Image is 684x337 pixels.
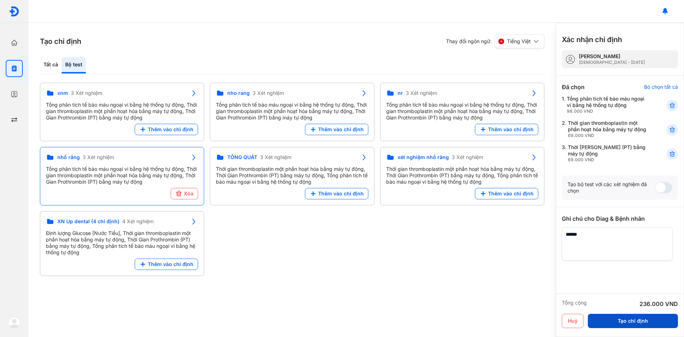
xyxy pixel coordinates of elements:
img: logo [9,6,20,17]
div: Tổng phân tích tế bào máu ngoại vi bằng hệ thống tự động, Thời gian thromboplastin một phần hoạt ... [216,102,368,121]
button: Xóa [171,188,198,199]
div: Thay đổi ngôn ngữ: [446,34,544,48]
div: 236.000 VND [639,300,678,308]
div: Thời gian thromboplastin một phần hoạt hóa bằng máy tự động, Thời Gian Prothrombin (PT) bằng máy ... [216,166,368,185]
button: Huỷ [562,314,584,328]
button: Thêm vào chỉ định [305,124,368,135]
div: Thời gian thromboplastin một phần hoạt hóa bằng máy tự động, Thời Gian Prothrombin (PT) bằng máy ... [386,166,538,185]
span: XN Up dental (4 chỉ định) [57,218,119,225]
span: xét nghiệm nhổ răng [398,154,449,160]
span: xnm [57,90,68,96]
div: [PERSON_NAME] [579,53,645,60]
button: Thêm vào chỉ định [475,188,538,199]
div: 3. [562,144,649,163]
div: Tổng phân tích tế bào máu ngoại vi bằng hệ thống tự động, Thời gian thromboplastin một phần hoạt ... [46,166,198,185]
span: 3 Xét nghiệm [71,90,102,96]
h3: Xác nhận chỉ định [562,35,622,45]
span: Xóa [184,190,193,197]
span: Thêm vào chỉ định [148,261,193,267]
button: Thêm vào chỉ định [135,259,198,270]
h3: Tạo chỉ định [40,36,81,46]
div: 98.000 VND [567,108,649,114]
div: Bộ test [62,57,86,73]
span: Thêm vào chỉ định [148,126,193,133]
div: 69.000 VND [568,133,649,138]
div: Tổng phân tích tế bào máu ngoại vi bằng hệ thống tự động [567,96,649,114]
span: Thêm vào chỉ định [488,126,534,133]
div: Tạo bộ test với các xét nghiệm đã chọn [568,181,655,194]
button: Thêm vào chỉ định [475,124,538,135]
span: 4 Xét nghiệm [122,218,154,225]
div: 2. [562,120,649,138]
div: Ghi chú cho Diag & Bệnh nhân [562,214,678,223]
span: Thêm vào chỉ định [318,190,364,197]
span: 3 Xét nghiệm [452,154,483,160]
div: Tất cả [40,57,62,73]
span: Thêm vào chỉ định [318,126,364,133]
div: Tổng phân tích tế bào máu ngoại vi bằng hệ thống tự động, Thời gian thromboplastin một phần hoạt ... [46,102,198,121]
div: Tổng cộng [562,300,587,308]
div: Bỏ chọn tất cả [644,84,678,90]
div: Định lượng Glucose [Nước Tiểu], Thời gian thromboplastin một phần hoạt hóa bằng máy tự động, Thời... [46,230,198,256]
span: nr [398,90,403,96]
div: 1. [562,96,649,114]
button: Thêm vào chỉ định [305,188,368,199]
div: 69.000 VND [568,157,649,163]
div: Thời [PERSON_NAME] (PT) bằng máy tự động [568,144,649,163]
div: Thời gian thromboplastin một phần hoạt hóa bằng máy tự động [568,120,649,138]
span: nho rang [227,90,250,96]
span: 3 Xét nghiệm [406,90,437,96]
span: 3 Xét nghiệm [253,90,284,96]
button: Thêm vào chỉ định [135,124,198,135]
span: Thêm vào chỉ định [488,190,534,197]
span: 3 Xét nghiệm [83,154,114,160]
span: 3 Xét nghiệm [260,154,291,160]
div: Đã chọn [562,83,585,91]
div: Tổng phân tích tế bào máu ngoại vi bằng hệ thống tự động, Thời gian thromboplastin một phần hoạt ... [386,102,538,121]
span: Tiếng Việt [507,38,531,45]
button: Tạo chỉ định [588,314,678,328]
img: logo [9,317,20,328]
span: TỔNG QUÁT [227,154,257,160]
div: [DEMOGRAPHIC_DATA] - [DATE] [579,60,645,65]
span: nhổ răng [57,154,80,160]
